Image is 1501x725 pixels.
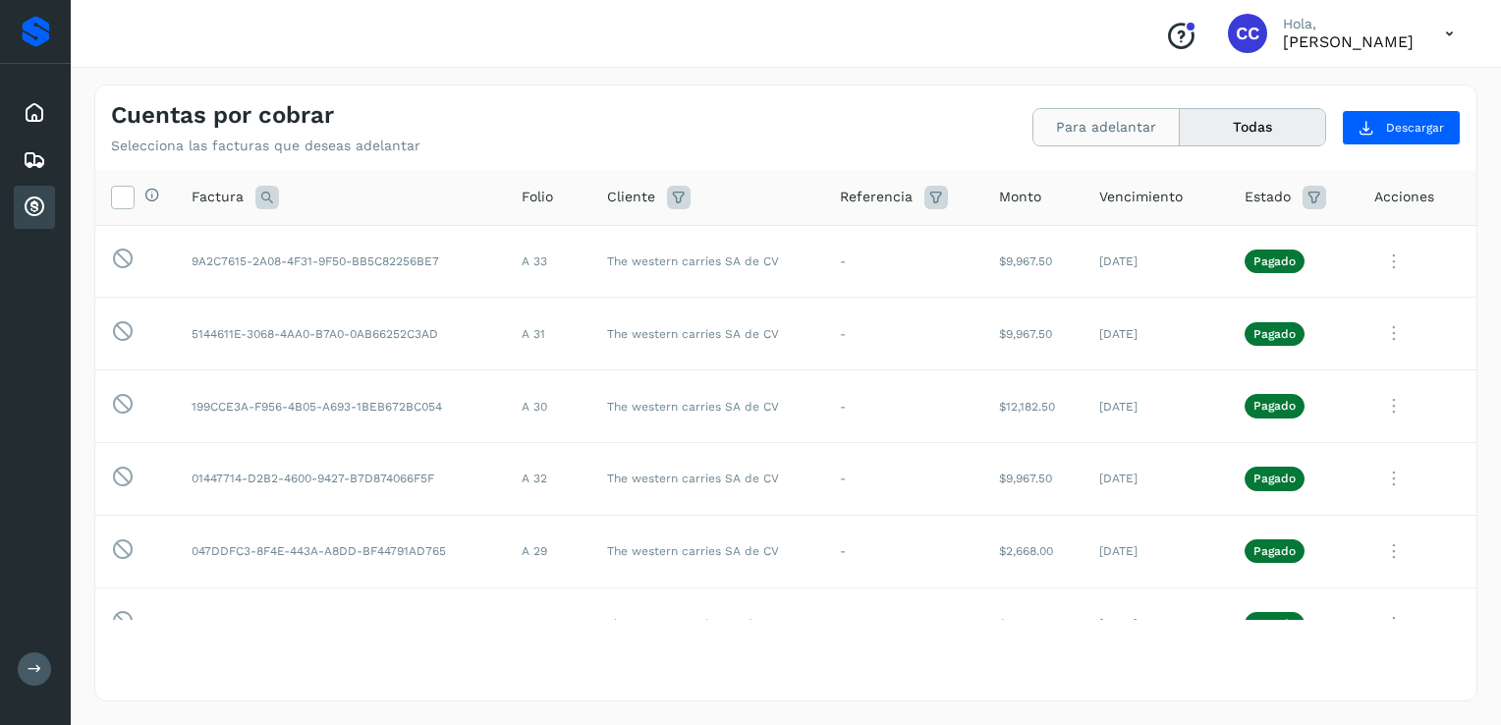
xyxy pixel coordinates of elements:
td: [DATE] [1084,587,1229,660]
td: - [824,298,984,370]
span: Acciones [1374,187,1434,207]
p: Selecciona las facturas que deseas adelantar [111,138,420,154]
span: Cliente [607,187,655,207]
td: - [824,515,984,587]
td: The western carries SA de CV [591,298,824,370]
td: The western carries SA de CV [591,515,824,587]
td: $9,967.50 [983,225,1084,298]
p: Pagado [1253,254,1296,268]
span: Vencimiento [1099,187,1183,207]
p: Pagado [1253,472,1296,485]
span: Estado [1245,187,1291,207]
td: [DATE] [1084,442,1229,515]
p: Hola, [1283,16,1414,32]
td: - [824,442,984,515]
td: A 30 [506,370,591,443]
td: $9,967.50 [983,298,1084,370]
button: Todas [1180,109,1325,145]
td: [DATE] [1084,370,1229,443]
p: Pagado [1253,327,1296,341]
button: Para adelantar [1033,109,1180,145]
td: $2,668.00 [983,515,1084,587]
td: $9,967.50 [983,587,1084,660]
div: Inicio [14,91,55,135]
p: Pagado [1253,617,1296,631]
td: A 29 [506,515,591,587]
td: 01447714-D2B2-4600-9427-B7D874066F5F [176,442,506,515]
td: A 32 [506,442,591,515]
td: A 38 [506,587,591,660]
div: Cuentas por cobrar [14,186,55,229]
button: Descargar [1342,110,1461,145]
span: Folio [522,187,553,207]
td: The western carries SA de CV [591,370,824,443]
td: A80E290C-479E-4E6E-B7B3-499B3337C94C [176,587,506,660]
td: - [824,225,984,298]
span: Descargar [1386,119,1444,137]
td: - [824,587,984,660]
td: [DATE] [1084,225,1229,298]
td: The western carries SA de CV [591,587,824,660]
td: $9,967.50 [983,442,1084,515]
td: 047DDFC3-8F4E-443A-A8DD-BF44791AD765 [176,515,506,587]
td: 9A2C7615-2A08-4F31-9F50-BB5C82256BE7 [176,225,506,298]
td: The western carries SA de CV [591,442,824,515]
div: Embarques [14,139,55,182]
td: A 31 [506,298,591,370]
td: $12,182.50 [983,370,1084,443]
p: Carlos Cardiel Castro [1283,32,1414,51]
h4: Cuentas por cobrar [111,101,334,130]
span: Referencia [840,187,913,207]
p: Pagado [1253,399,1296,413]
td: [DATE] [1084,515,1229,587]
td: 5144611E-3068-4AA0-B7A0-0AB66252C3AD [176,298,506,370]
span: Factura [192,187,244,207]
td: A 33 [506,225,591,298]
span: Monto [999,187,1041,207]
td: The western carries SA de CV [591,225,824,298]
td: [DATE] [1084,298,1229,370]
td: 199CCE3A-F956-4B05-A693-1BEB672BC054 [176,370,506,443]
p: Pagado [1253,544,1296,558]
td: - [824,370,984,443]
